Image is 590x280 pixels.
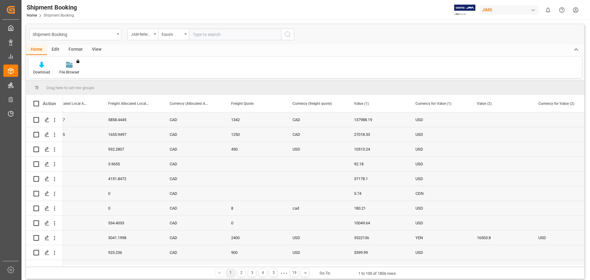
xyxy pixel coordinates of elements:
[293,101,332,106] span: Currency (freight quote)
[285,201,347,215] div: cad
[224,260,285,274] div: 135
[26,157,63,172] div: Press SPACE to select this row.
[477,101,492,106] span: Value (2)
[26,260,63,275] div: Press SPACE to select this row.
[39,260,101,274] div: 38.676
[101,231,162,245] div: 3041.1998
[43,101,56,106] div: Action
[39,231,101,245] div: 9.007
[87,45,106,55] div: View
[408,172,470,186] div: USD
[354,101,369,106] span: Value (1)
[39,157,101,171] div: 0
[408,245,470,260] div: USD
[33,30,115,38] div: Shipment Booking
[101,142,162,156] div: 932.2807
[470,231,531,245] div: 16503.8
[347,186,408,201] div: 3.74
[408,260,470,274] div: USD
[162,245,224,260] div: CAD
[224,245,285,260] div: 900
[238,269,245,277] div: 2
[408,142,470,156] div: USD
[26,245,63,260] div: Press SPACE to select this row.
[101,216,162,230] div: 534.4033
[33,69,50,75] div: Download
[454,5,475,15] img: Exertis%20JAM%20-%20Email%20Logo.jpg_1722504956.jpg
[285,142,347,156] div: USD
[26,186,63,201] div: Press SPACE to select this row.
[480,4,541,16] button: JIMS
[347,112,408,127] div: 137988.19
[26,231,63,245] div: Press SPACE to select this row.
[162,201,224,215] div: CAD
[408,127,470,142] div: USD
[101,186,162,201] div: 0
[27,13,37,18] a: Home
[224,112,285,127] div: 1342
[26,127,63,142] div: Press SPACE to select this row.
[101,260,162,274] div: 207.6086
[26,142,63,157] div: Press SPACE to select this row.
[39,186,101,201] div: 0
[162,231,224,245] div: CAD
[358,270,396,277] div: 1 to 100 of 1856 rows
[39,245,101,260] div: 323.1326
[347,127,408,142] div: 27018.33
[408,216,470,230] div: USD
[538,101,574,106] span: Currency for Value (2)
[162,112,224,127] div: CAD
[131,30,152,37] div: JAM Reference Number
[26,45,47,55] div: Home
[320,270,331,276] div: Go To:
[285,127,347,142] div: CAD
[101,127,162,142] div: 1655.9497
[347,231,408,245] div: 3522136
[224,127,285,142] div: 1250
[47,45,64,55] div: Edit
[162,186,224,201] div: CAD
[347,142,408,156] div: 10513.24
[39,172,101,186] div: 0
[39,142,101,156] div: 3.9677
[162,216,224,230] div: CAD
[555,3,569,17] button: Help Center
[285,260,347,274] div: cad
[281,271,287,275] div: ● ● ●
[285,112,347,127] div: CAD
[408,112,470,127] div: USD
[408,231,470,245] div: YEN
[162,127,224,142] div: CAD
[347,216,408,230] div: 10049.64
[248,269,256,277] div: 3
[480,6,539,14] div: JIMS
[39,216,101,230] div: 36.0024
[408,186,470,201] div: CDN
[285,231,347,245] div: USD
[26,216,63,231] div: Press SPACE to select this row.
[189,29,281,40] input: Type to search
[162,172,224,186] div: CAD
[541,3,555,17] button: show 0 new notifications
[347,172,408,186] div: 37178.1
[285,245,347,260] div: USD
[347,157,408,171] div: 92.18
[158,29,189,40] button: open menu
[162,142,224,156] div: CAD
[101,172,162,186] div: 4151.8472
[101,112,162,127] div: 5858.4445
[270,269,277,277] div: 5
[290,269,298,277] div: 19
[347,201,408,215] div: 180.21
[170,101,211,106] span: Currency (Allocated Amounts)
[101,201,162,215] div: 0
[64,45,87,55] div: Format
[39,201,101,215] div: 0
[224,201,285,215] div: 8
[347,245,408,260] div: 3399.99
[101,157,162,171] div: 3.9655
[162,260,224,274] div: CAD
[162,157,224,171] div: CAD
[259,269,267,277] div: 4
[26,201,63,216] div: Press SPACE to select this row.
